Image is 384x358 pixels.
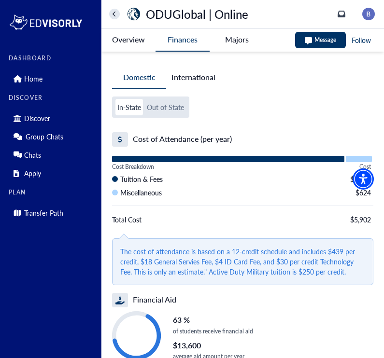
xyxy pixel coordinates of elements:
p: ODUGlobal | Online [146,9,248,19]
p: Home [24,75,43,83]
div: Transfer Path [9,205,95,220]
span: Financial Aid [133,293,176,305]
div: Group Chats [9,129,95,144]
span: Tuition & Fees [120,174,163,184]
img: logo [9,13,83,32]
p: Apply [24,169,41,178]
img: image [362,8,375,20]
p: of students receive financial aid [173,327,253,336]
span: $5,902 [350,214,371,225]
span: Total Cost [112,214,142,225]
div: Accessibility Menu [353,168,374,190]
label: DISCOVER [9,95,95,101]
p: Chats [24,151,41,159]
label: PLAN [9,189,95,196]
img: universityName [126,6,142,22]
div: Apply [9,165,95,181]
button: Message [295,32,346,48]
button: Follow [351,34,372,46]
label: DASHBOARD [9,55,95,62]
button: Overview [101,28,156,51]
button: Domestic [112,66,166,89]
div: Home [9,71,95,86]
span: Miscellaneous [120,187,162,198]
button: In-State [115,99,143,115]
button: home [109,9,120,19]
button: Majors [210,28,264,51]
div: Discover [9,110,95,126]
p: Transfer Path [24,209,63,217]
div: Chats [9,147,95,163]
span: Cost of Attendance (per year) [133,132,232,145]
span: Cost [359,162,371,171]
p: Discover [24,114,50,123]
button: Finances [156,28,210,52]
button: Out of State [145,99,186,115]
span: 63 % [173,314,190,325]
span: The cost of attendance is based on a 12-credit schedule and includes $439 per credit, $18 General... [120,247,365,277]
a: inbox [338,10,345,18]
span: Cost Breakdown [112,162,154,171]
span: $13,600 [173,340,201,351]
p: Group Chats [26,133,63,141]
button: International [166,66,221,88]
